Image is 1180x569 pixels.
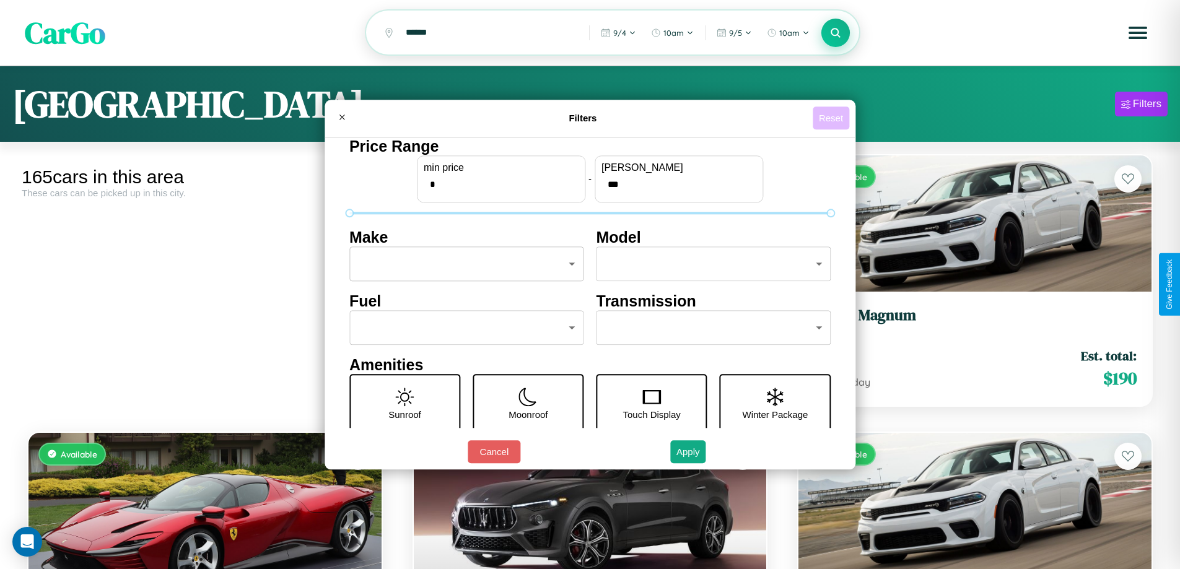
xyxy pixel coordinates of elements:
[1133,98,1161,110] div: Filters
[424,162,579,173] label: min price
[729,28,742,38] span: 9 / 5
[595,23,642,43] button: 9/4
[349,137,831,155] h4: Price Range
[61,449,97,459] span: Available
[1081,347,1137,365] span: Est. total:
[645,23,700,43] button: 10am
[779,28,800,38] span: 10am
[22,167,388,188] div: 165 cars in this area
[670,440,706,463] button: Apply
[349,228,584,246] h4: Make
[663,28,684,38] span: 10am
[761,23,816,43] button: 10am
[1165,259,1174,310] div: Give Feedback
[813,106,849,129] button: Reset
[1103,366,1137,391] span: $ 190
[743,406,808,423] p: Winter Package
[12,527,42,557] div: Open Intercom Messenger
[597,292,831,310] h4: Transmission
[468,440,520,463] button: Cancel
[349,292,584,310] h4: Fuel
[388,406,421,423] p: Sunroof
[1121,15,1155,50] button: Open menu
[601,162,756,173] label: [PERSON_NAME]
[844,376,870,388] span: / day
[1115,92,1168,116] button: Filters
[349,356,831,374] h4: Amenities
[623,406,680,423] p: Touch Display
[613,28,626,38] span: 9 / 4
[353,113,813,123] h4: Filters
[25,12,105,53] span: CarGo
[813,306,1137,337] a: Dodge Magnum2014
[22,188,388,198] div: These cars can be picked up in this city.
[588,170,592,187] p: -
[597,228,831,246] h4: Model
[813,306,1137,324] h3: Dodge Magnum
[710,23,758,43] button: 9/5
[12,79,364,129] h1: [GEOGRAPHIC_DATA]
[509,406,548,423] p: Moonroof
